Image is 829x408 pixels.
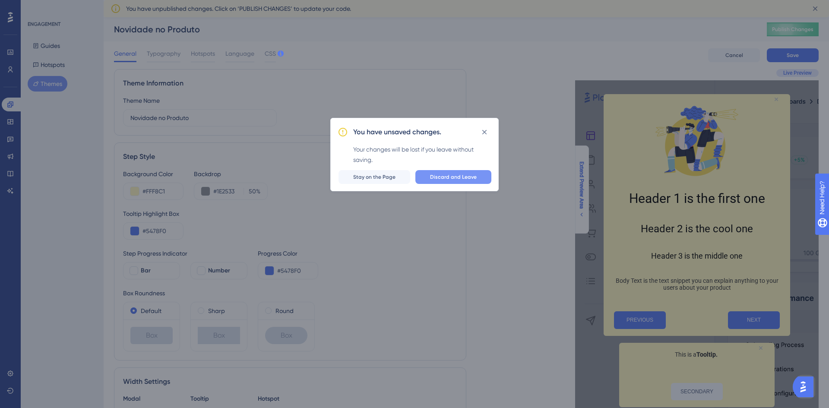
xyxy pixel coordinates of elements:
[20,2,54,13] span: Need Help?
[430,174,477,180] span: Discard and Leave
[353,127,441,137] h2: You have unsaved changes.
[353,174,396,180] span: Stay on the Page
[793,374,819,400] iframe: UserGuiding AI Assistant Launcher
[353,144,491,165] div: Your changes will be lost if you leave without saving.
